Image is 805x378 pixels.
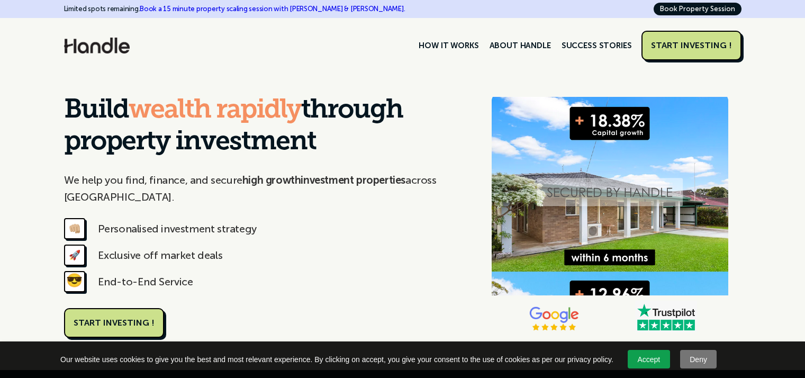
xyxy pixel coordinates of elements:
a: ABOUT HANDLE [484,37,556,55]
strong: 😎 [66,276,83,287]
a: Book Property Session [654,3,741,15]
a: Accept [628,350,670,368]
div: End-to-End Service [98,273,193,290]
a: HOW IT WORKS [413,37,484,55]
div: 👊🏼 [64,218,85,239]
a: START INVESTING ! [64,308,164,338]
a: Book a 15 minute property scaling session with [PERSON_NAME] & [PERSON_NAME]. [140,5,405,13]
a: Deny [680,350,717,368]
strong: investment properties [301,174,405,186]
div: START INVESTING ! [651,40,732,51]
div: Exclusive off market deals [98,247,223,264]
a: SUCCESS STORIES [556,37,637,55]
div: 🚀 [64,245,85,266]
p: We help you find, finance, and secure across [GEOGRAPHIC_DATA]. [64,172,458,205]
a: START INVESTING ! [641,31,741,60]
span: wealth rapidly [129,97,301,124]
h1: Build through property investment [64,95,458,159]
div: Personalised investment strategy [98,220,257,237]
div: Limited spots remaining. [64,3,405,15]
strong: high growth [242,174,301,186]
span: Our website uses cookies to give you the best and most relevant experience. By clicking on accept... [60,354,613,365]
